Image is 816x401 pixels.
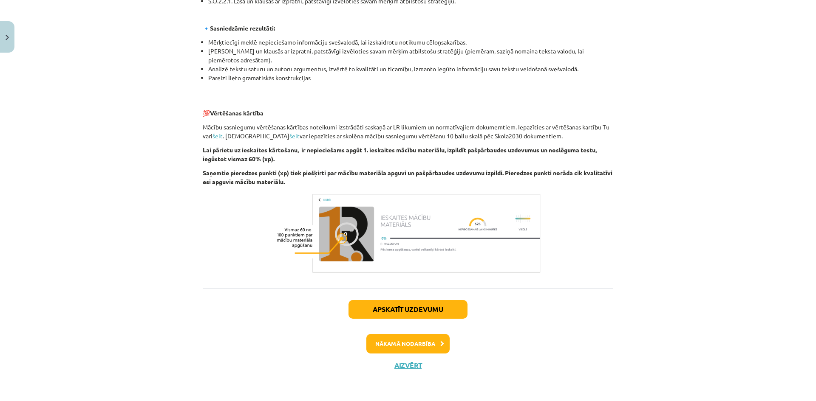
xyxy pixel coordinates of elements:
a: šeit [212,132,223,140]
b: Saņemtie pieredzes punkti (xp) tiek piešķirti par mācību materiāla apguvi un pašpārbaudes uzdevum... [203,169,612,185]
b: Vērtēšanas kārtība [210,109,263,117]
p: 💯 [203,100,613,118]
li: [PERSON_NAME] un klausās ar izpratni, patstāvīgi izvēloties savam mērķim atbilstošu stratēģiju (p... [208,47,613,64]
img: icon-close-lesson-0947bae3869378f0d4975bcd49f059093ad1ed9edebbc8119c70593378902aed.svg [6,35,9,40]
a: šeit [289,132,300,140]
li: Mērķtiecīgi meklē nepieciešamo informāciju svešvalodā, lai izskaidrotu notikumu cēloņsakarības. [208,38,613,47]
li: Analizē tekstu saturu un autoru argumentus, izvērtē to kvalitāti un ticamību, izmanto iegūto info... [208,64,613,73]
button: Nākamā nodarbība [366,334,450,353]
b: Lai pārietu uz ieskaites kārtošanu, ir nepieciešams apgūt 1. ieskaites mācību materiālu, izpildīt... [203,146,597,163]
button: Aizvērt [392,361,424,370]
button: Apskatīt uzdevumu [348,300,467,319]
strong: Sasniedzāmie rezultāti: [210,24,275,32]
p: Mācību sasniegumu vērtēšanas kārtības noteikumi izstrādāti saskaņā ar LR likumiem un normatīvajie... [203,123,613,140]
p: 🔹 [203,24,613,33]
li: Pareizi lieto gramatiskās konstrukcijas [208,73,613,82]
